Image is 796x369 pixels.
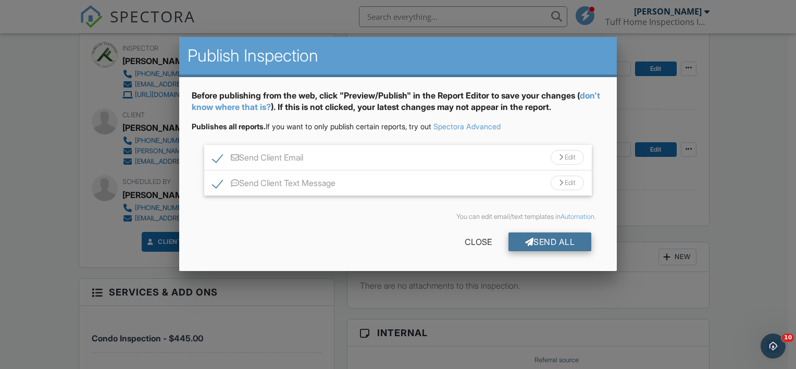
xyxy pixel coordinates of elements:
[213,153,303,166] label: Send Client Email
[551,150,584,165] div: Edit
[782,334,794,342] span: 10
[448,232,508,251] div: Close
[200,213,596,221] div: You can edit email/text templates in .
[192,122,266,131] strong: Publishes all reports.
[508,232,592,251] div: Send All
[761,334,786,359] iframe: Intercom live chat
[192,122,431,131] span: If you want to only publish certain reports, try out
[433,122,501,131] a: Spectora Advanced
[192,90,604,121] div: Before publishing from the web, click "Preview/Publish" in the Report Editor to save your changes...
[192,90,600,112] a: don't know where that is?
[213,178,335,191] label: Send Client Text Message
[551,176,584,190] div: Edit
[561,213,594,220] a: Automation
[188,45,608,66] h2: Publish Inspection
